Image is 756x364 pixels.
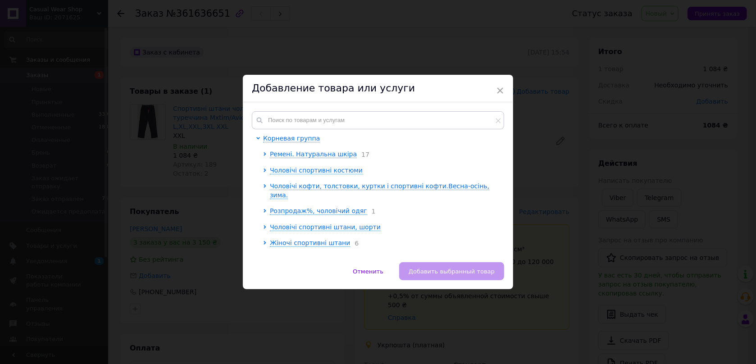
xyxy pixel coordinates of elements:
[270,182,489,199] span: Чоловічі кофти, толстовки, куртки і спортивні кофти.Весна-осінь, зима.
[270,239,350,246] span: Жіночі спортивні штани
[263,135,320,142] span: Корневая группа
[270,167,363,174] span: Чоловічі спортивні костюми
[243,75,513,102] div: Добавление товара или услуги
[252,111,504,129] input: Поиск по товарам и услугам
[357,151,369,158] span: 17
[270,207,367,214] span: Розпродаж%, чоловічий одяг
[270,223,381,231] span: Чоловічі спортивні штани, шорти
[350,240,359,247] span: 6
[270,150,357,158] span: Ремені. Натуральна шкіра
[353,268,383,275] span: Отменить
[343,262,393,280] button: Отменить
[367,208,376,215] span: 1
[496,83,504,98] span: ×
